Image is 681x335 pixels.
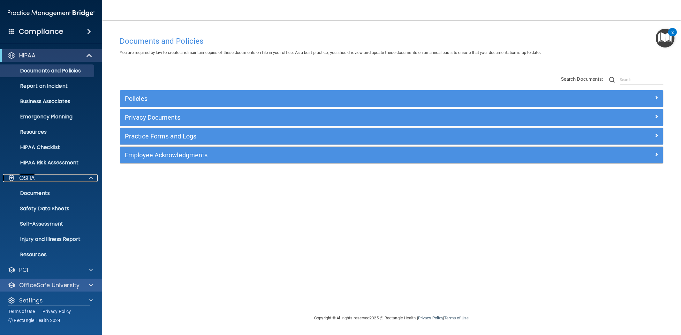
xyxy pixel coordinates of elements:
p: Report an Incident [4,83,91,89]
p: Documents and Policies [4,68,91,74]
h4: Documents and Policies [120,37,663,45]
span: You are required by law to create and maintain copies of these documents on file in your office. ... [120,50,541,55]
h4: Compliance [19,27,63,36]
p: HIPAA Checklist [4,144,91,151]
button: Open Resource Center, 2 new notifications [656,29,675,48]
p: PCI [19,266,28,274]
a: Privacy Documents [125,112,658,123]
p: Injury and Illness Report [4,236,91,242]
h5: Employee Acknowledgments [125,152,523,159]
input: Search [620,75,663,85]
img: ic-search.3b580494.png [609,77,615,83]
a: Terms of Use [444,316,469,320]
div: Copyright © All rights reserved 2025 @ Rectangle Health | | [275,308,508,328]
a: Privacy Policy [418,316,443,320]
a: Employee Acknowledgments [125,150,658,160]
a: OfficeSafe University [8,281,93,289]
p: OfficeSafe University [19,281,79,289]
a: Policies [125,93,658,104]
h5: Practice Forms and Logs [125,133,523,140]
p: Emergency Planning [4,114,91,120]
img: PMB logo [8,7,95,19]
a: Practice Forms and Logs [125,131,658,141]
p: HIPAA Risk Assessment [4,160,91,166]
a: Terms of Use [8,308,35,315]
a: OSHA [8,174,93,182]
p: Settings [19,297,43,304]
p: Documents [4,190,91,197]
a: Settings [8,297,93,304]
h5: Privacy Documents [125,114,523,121]
p: Resources [4,129,91,135]
a: Privacy Policy [42,308,71,315]
p: OSHA [19,174,35,182]
p: Business Associates [4,98,91,105]
div: 2 [671,32,674,41]
iframe: Drift Widget Chat Controller [649,291,673,315]
p: Self-Assessment [4,221,91,227]
p: Safety Data Sheets [4,205,91,212]
span: Ⓒ Rectangle Health 2024 [8,317,61,324]
p: Resources [4,251,91,258]
p: HIPAA [19,52,35,59]
a: PCI [8,266,93,274]
span: Search Documents: [561,76,603,82]
h5: Policies [125,95,523,102]
a: HIPAA [8,52,93,59]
